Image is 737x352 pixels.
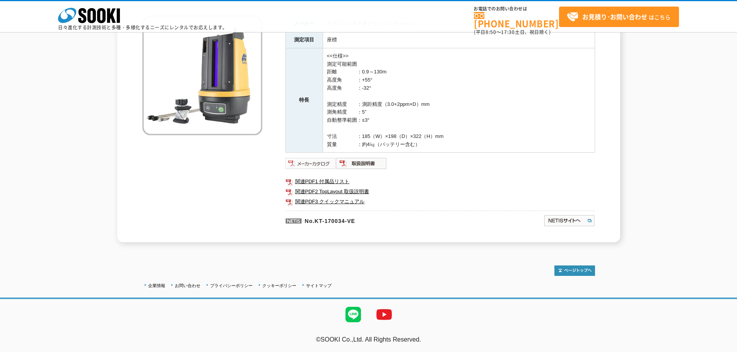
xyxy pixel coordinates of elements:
a: 取扱説明書 [336,163,387,168]
a: 関連PDF1 付属品リスト [286,177,595,187]
a: クッキーポリシー [262,283,296,288]
span: はこちら [567,11,670,23]
a: お問い合わせ [175,283,200,288]
a: 関連PDF3 クイックマニュアル [286,197,595,207]
a: お見積り･お問い合わせはこちら [559,7,679,27]
p: No.KT-170034-VE [286,211,469,229]
th: 特長 [286,48,323,153]
img: LINE [338,299,369,330]
span: お電話でのお問い合わせは [474,7,559,11]
p: 日々進化する計測技術と多種・多様化するニーズにレンタルでお応えします。 [58,25,227,30]
img: 取扱説明書 [336,157,387,170]
a: サイトマップ [306,283,332,288]
a: プライバシーポリシー [210,283,253,288]
a: 企業情報 [148,283,165,288]
span: (平日 ～ 土日、祝日除く) [474,29,551,36]
a: 関連PDF2 TopLayout 取扱説明書 [286,187,595,197]
strong: お見積り･お問い合わせ [582,12,647,21]
td: <<仕様>> 測定可能範囲 距離 ：0.9～130m 高度角 ：+55° 高度角 ：-32° 測定精度 ：測距精度（3.0+2ppm×D）mm 測角精度 ：5” 自動整準範囲：±3° 寸法 ：1... [323,48,595,153]
img: NETISサイトへ [544,214,595,227]
a: テストMail [707,344,737,351]
img: YouTube [369,299,400,330]
td: 座標 [323,32,595,48]
img: 杭ナビ LN-160 [142,15,262,135]
span: 8:50 [486,29,496,36]
img: トップページへ [554,265,595,276]
span: 17:30 [501,29,515,36]
a: [PHONE_NUMBER] [474,12,559,28]
img: メーカーカタログ [286,157,336,170]
a: メーカーカタログ [286,163,336,168]
th: 測定項目 [286,32,323,48]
